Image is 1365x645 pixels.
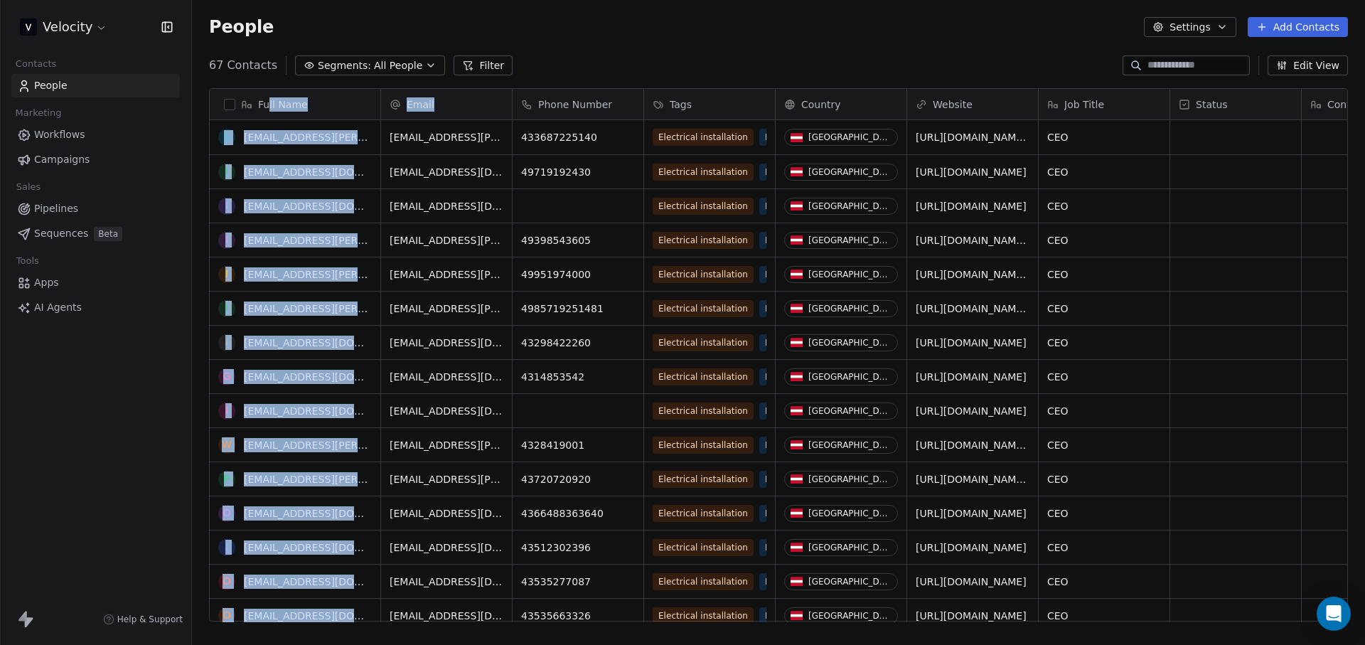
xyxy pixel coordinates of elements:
[653,607,754,624] span: Electrical installation
[1047,233,1161,247] span: CEO
[20,18,37,36] img: 3.png
[801,97,841,112] span: Country
[1047,575,1161,589] span: CEO
[225,540,228,555] div: i
[11,296,180,319] a: AI Agents
[808,132,892,142] div: [GEOGRAPHIC_DATA]
[538,97,612,112] span: Phone Number
[374,58,422,73] span: All People
[916,405,1027,417] a: [URL][DOMAIN_NAME]
[916,542,1027,553] a: [URL][DOMAIN_NAME]
[258,97,308,112] span: Full Name
[17,15,110,39] button: Velocity
[653,129,754,146] span: Electrical installation
[808,474,892,484] div: [GEOGRAPHIC_DATA]
[916,610,1027,622] a: [URL][DOMAIN_NAME]
[34,201,78,216] span: Pipelines
[223,608,230,623] div: o
[244,405,418,417] a: [EMAIL_ADDRESS][DOMAIN_NAME]
[916,303,1109,314] a: [URL][DOMAIN_NAME][PERSON_NAME]
[1047,472,1161,486] span: CEO
[916,235,1109,246] a: [URL][DOMAIN_NAME][PERSON_NAME]
[244,474,500,485] a: [EMAIL_ADDRESS][PERSON_NAME][DOMAIN_NAME]
[808,372,892,382] div: [GEOGRAPHIC_DATA]
[521,506,635,521] span: 4366488363640
[759,232,820,249] span: Electricians
[916,576,1027,587] a: [URL][DOMAIN_NAME]
[1047,404,1161,418] span: CEO
[916,166,1027,178] a: [URL][DOMAIN_NAME]
[1047,336,1161,350] span: CEO
[521,130,635,144] span: 433687225140
[1248,17,1348,37] button: Add Contacts
[1047,267,1161,282] span: CEO
[653,539,754,556] span: Electrical installation
[225,301,228,316] div: i
[808,543,892,553] div: [GEOGRAPHIC_DATA]
[224,130,230,145] div: s
[11,222,180,245] a: SequencesBeta
[11,197,180,220] a: Pipelines
[513,89,643,119] div: Phone Number
[407,97,434,112] span: Email
[390,370,503,384] span: [EMAIL_ADDRESS][DOMAIN_NAME]
[1047,302,1161,316] span: CEO
[1317,597,1351,631] div: Open Intercom Messenger
[244,508,418,519] a: [EMAIL_ADDRESS][DOMAIN_NAME]
[759,437,820,454] span: Electricians
[521,267,635,282] span: 49951974000
[759,300,820,317] span: Electricians
[34,300,82,315] span: AI Agents
[808,508,892,518] div: [GEOGRAPHIC_DATA]
[10,250,45,272] span: Tools
[759,607,820,624] span: Electricians
[225,164,228,179] div: i
[933,97,973,112] span: Website
[244,337,418,348] a: [EMAIL_ADDRESS][DOMAIN_NAME]
[759,198,820,215] span: Electricians
[209,57,277,74] span: 67 Contacts
[653,334,754,351] span: Electrical installation
[521,336,635,350] span: 43298422260
[808,406,892,416] div: [GEOGRAPHIC_DATA]
[653,505,754,522] span: Electrical installation
[653,266,754,283] span: Electrical installation
[1170,89,1301,119] div: Status
[9,53,63,75] span: Contacts
[390,336,503,350] span: [EMAIL_ADDRESS][DOMAIN_NAME]
[1047,165,1161,179] span: CEO
[521,472,635,486] span: 43720720920
[454,55,513,75] button: Filter
[117,614,183,625] span: Help & Support
[808,167,892,177] div: [GEOGRAPHIC_DATA]
[244,201,418,212] a: [EMAIL_ADDRESS][DOMAIN_NAME]
[759,334,820,351] span: Electricians
[653,471,754,488] span: Electrical installation
[223,506,230,521] div: o
[759,505,820,522] span: Electricians
[390,540,503,555] span: [EMAIL_ADDRESS][DOMAIN_NAME]
[390,302,503,316] span: [EMAIL_ADDRESS][PERSON_NAME][DOMAIN_NAME]
[390,472,503,486] span: [EMAIL_ADDRESS][PERSON_NAME][DOMAIN_NAME]
[390,130,503,144] span: [EMAIL_ADDRESS][PERSON_NAME][DOMAIN_NAME]
[1047,540,1161,555] span: CEO
[11,123,180,146] a: Workflows
[808,577,892,587] div: [GEOGRAPHIC_DATA]
[808,201,892,211] div: [GEOGRAPHIC_DATA]
[34,152,90,167] span: Campaigns
[653,300,754,317] span: Electrical installation
[808,235,892,245] div: [GEOGRAPHIC_DATA]
[521,302,635,316] span: 4985719251481
[521,233,635,247] span: 49398543605
[653,164,754,181] span: Electrical installation
[1064,97,1104,112] span: Job Title
[34,127,85,142] span: Workflows
[1047,370,1161,384] span: CEO
[776,89,906,119] div: Country
[390,233,503,247] span: [EMAIL_ADDRESS][PERSON_NAME][DOMAIN_NAME]
[521,165,635,179] span: 49719192430
[34,226,88,241] span: Sequences
[34,78,68,93] span: People
[916,201,1027,212] a: [URL][DOMAIN_NAME]
[225,335,228,350] div: i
